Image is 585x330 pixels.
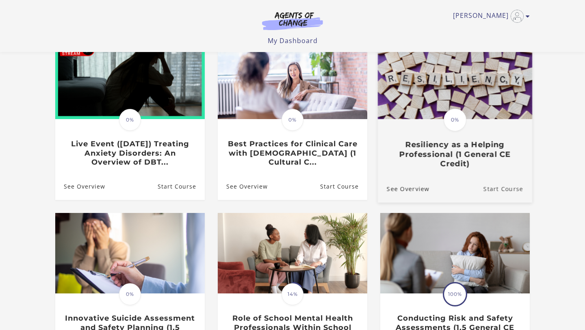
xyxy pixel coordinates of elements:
span: 0% [282,109,303,131]
a: Resiliency as a Helping Professional (1 General CE Credit): See Overview [378,175,429,202]
a: Live Event (8/22/25) Treating Anxiety Disorders: An Overview of DBT...: Resume Course [158,174,205,200]
h3: Resiliency as a Helping Professional (1 General CE Credit) [387,140,523,169]
a: Best Practices for Clinical Care with Asian Americans (1 Cultural C...: See Overview [218,174,268,200]
a: Live Event (8/22/25) Treating Anxiety Disorders: An Overview of DBT...: See Overview [55,174,105,200]
a: Resiliency as a Helping Professional (1 General CE Credit): Resume Course [483,175,532,202]
h3: Best Practices for Clinical Care with [DEMOGRAPHIC_DATA] (1 Cultural C... [226,139,358,167]
a: Toggle menu [453,10,526,23]
span: 0% [444,109,466,131]
a: My Dashboard [268,36,318,45]
span: 0% [119,283,141,305]
span: 14% [282,283,303,305]
a: Best Practices for Clinical Care with Asian Americans (1 Cultural C...: Resume Course [320,174,367,200]
img: Agents of Change Logo [253,11,331,30]
h3: Live Event ([DATE]) Treating Anxiety Disorders: An Overview of DBT... [64,139,196,167]
span: 0% [119,109,141,131]
span: 100% [444,283,466,305]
